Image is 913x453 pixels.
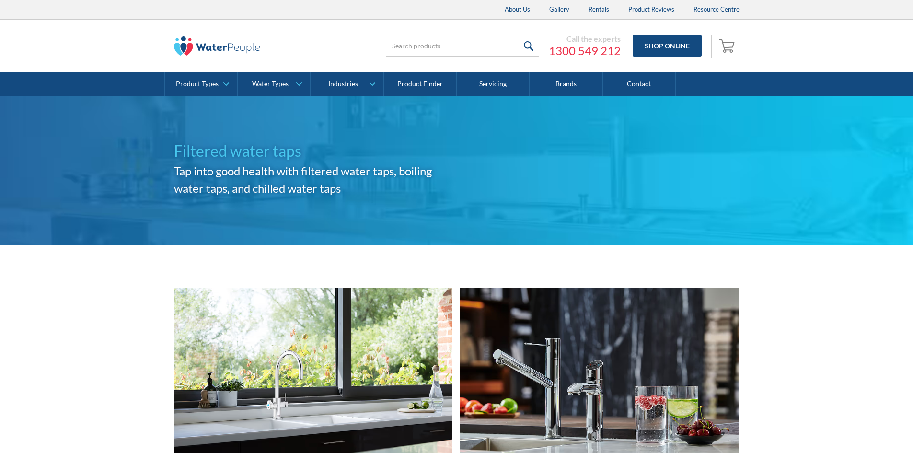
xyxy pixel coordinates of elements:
a: Servicing [457,72,530,96]
div: Industries [328,80,358,88]
a: Product Finder [384,72,457,96]
img: The Water People [174,36,260,56]
a: Open cart [717,35,740,58]
div: Product Types [176,80,219,88]
h2: Tap into good health with filtered water taps, boiling water taps, and chilled water taps [174,163,457,197]
img: shopping cart [719,38,737,53]
h1: Filtered water taps [174,139,457,163]
a: 1300 549 212 [549,44,621,58]
a: Brands [530,72,602,96]
div: Call the experts [549,34,621,44]
input: Search products [386,35,539,57]
a: Contact [603,72,676,96]
a: Water Types [238,72,310,96]
a: Shop Online [633,35,702,57]
a: Industries [311,72,383,96]
a: Product Types [165,72,237,96]
div: Water Types [252,80,289,88]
